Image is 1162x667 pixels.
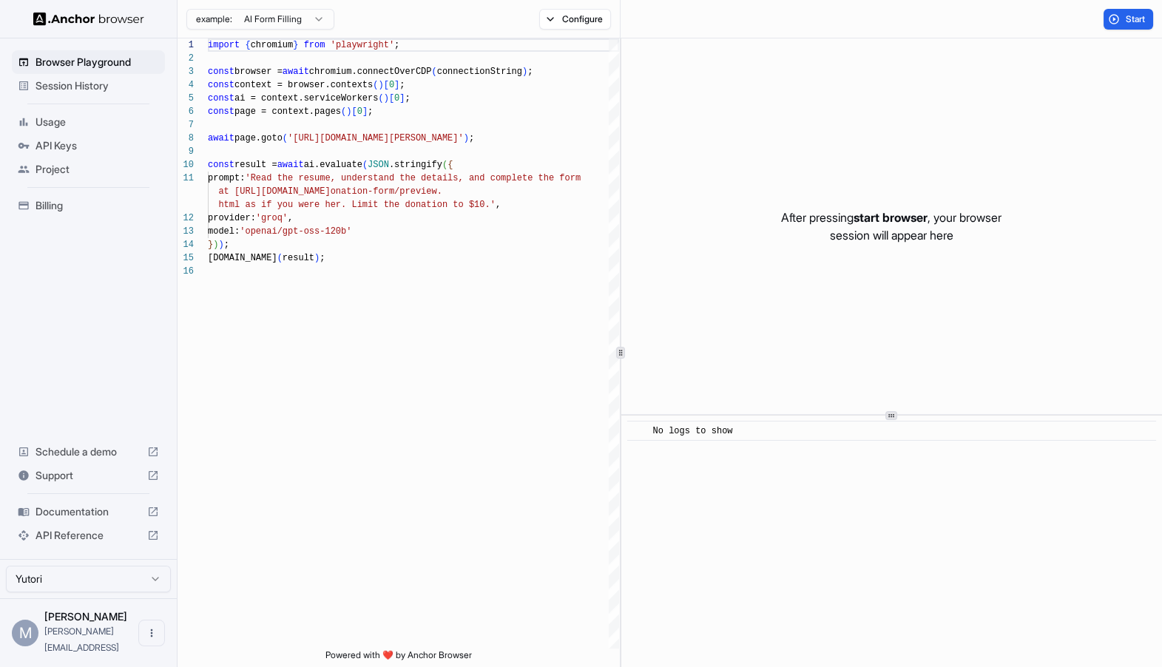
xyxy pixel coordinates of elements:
[12,464,165,487] div: Support
[36,528,141,543] span: API Reference
[196,13,232,25] span: example:
[389,160,442,170] span: .stringify
[394,40,399,50] span: ;
[234,80,373,90] span: context = browser.contexts
[36,78,159,93] span: Session History
[208,133,234,143] span: await
[178,211,194,225] div: 12
[234,133,283,143] span: page.goto
[384,93,389,104] span: )
[44,626,119,653] span: miki@yutori.ai
[277,253,283,263] span: (
[138,620,165,646] button: Open menu
[178,65,194,78] div: 3
[178,118,194,132] div: 7
[362,160,368,170] span: (
[373,80,378,90] span: (
[496,200,501,210] span: ,
[283,253,314,263] span: result
[36,162,159,177] span: Project
[652,426,732,436] span: No logs to show
[208,160,234,170] span: const
[539,9,611,30] button: Configure
[12,158,165,181] div: Project
[283,67,309,77] span: await
[213,240,218,250] span: )
[208,67,234,77] span: const
[208,80,234,90] span: const
[33,12,144,26] img: Anchor Logo
[178,238,194,251] div: 14
[234,106,341,117] span: page = context.pages
[331,40,394,50] span: 'playwright'
[218,186,330,197] span: at [URL][DOMAIN_NAME]
[12,524,165,547] div: API Reference
[346,106,351,117] span: )
[178,158,194,172] div: 10
[368,106,373,117] span: ;
[781,209,1001,244] p: After pressing , your browser session will appear here
[44,610,127,623] span: Miki Pokryvailo
[511,173,581,183] span: lete the form
[314,253,320,263] span: )
[399,80,405,90] span: ;
[1126,13,1146,25] span: Start
[36,138,159,153] span: API Keys
[854,210,928,225] span: start browser
[309,67,432,77] span: chromium.connectOverCDP
[277,160,304,170] span: await
[341,106,346,117] span: (
[178,105,194,118] div: 6
[368,160,389,170] span: JSON
[234,93,378,104] span: ai = context.serviceWorkers
[178,265,194,278] div: 16
[12,50,165,74] div: Browser Playground
[394,93,399,104] span: 0
[320,253,325,263] span: ;
[405,93,410,104] span: ;
[240,226,351,237] span: 'openai/gpt-oss-120b'
[325,649,472,667] span: Powered with ❤️ by Anchor Browser
[36,504,141,519] span: Documentation
[484,200,495,210] span: .'
[288,133,464,143] span: '[URL][DOMAIN_NAME][PERSON_NAME]'
[12,110,165,134] div: Usage
[178,52,194,65] div: 2
[469,133,474,143] span: ;
[389,80,394,90] span: 0
[245,40,250,50] span: {
[12,500,165,524] div: Documentation
[224,240,229,250] span: ;
[208,93,234,104] span: const
[351,106,357,117] span: [
[394,80,399,90] span: ]
[36,444,141,459] span: Schedule a demo
[178,145,194,158] div: 9
[208,240,213,250] span: }
[208,226,240,237] span: model:
[437,67,522,77] span: connectionString
[36,55,159,70] span: Browser Playground
[384,80,389,90] span: [
[362,106,368,117] span: ]
[178,38,194,52] div: 1
[527,67,533,77] span: ;
[447,160,453,170] span: {
[389,93,394,104] span: [
[304,40,325,50] span: from
[36,115,159,129] span: Usage
[378,80,383,90] span: )
[234,160,277,170] span: result =
[178,225,194,238] div: 13
[522,67,527,77] span: )
[208,253,277,263] span: [DOMAIN_NAME]
[293,40,298,50] span: }
[12,194,165,217] div: Billing
[12,440,165,464] div: Schedule a demo
[12,74,165,98] div: Session History
[442,160,447,170] span: (
[208,213,256,223] span: provider:
[431,67,436,77] span: (
[36,468,141,483] span: Support
[399,93,405,104] span: ]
